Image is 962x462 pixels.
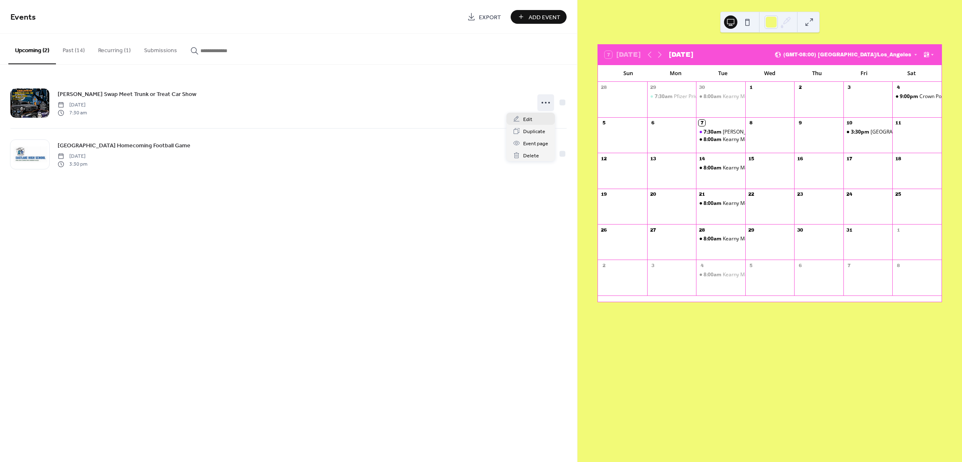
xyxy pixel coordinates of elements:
span: 3:30pm [851,129,871,136]
div: Thu [793,65,840,82]
div: Kearny Mesa [723,136,753,143]
div: 20 [650,191,656,197]
div: 15 [748,155,754,162]
span: Add Event [529,13,560,22]
a: [GEOGRAPHIC_DATA] Homecoming Football Game [58,141,190,150]
div: Kearny Mesa [696,136,745,143]
div: 4 [699,262,705,268]
span: Delete [523,151,539,160]
div: 2 [600,262,607,268]
div: Sun [605,65,652,82]
div: 24 [846,191,852,197]
div: 2 [797,84,803,91]
div: Kearny Mesa [696,271,745,278]
div: 14 [699,155,705,162]
div: 22 [748,191,754,197]
div: 5 [600,120,607,126]
div: 3 [650,262,656,268]
div: Kearny Mesa [723,271,753,278]
div: 8 [895,262,901,268]
span: 8:00am [704,200,723,207]
div: 4 [895,84,901,91]
div: Pfizer Private Event [674,93,719,100]
div: 28 [600,84,607,91]
div: 6 [797,262,803,268]
button: Recurring (1) [91,34,137,63]
div: 26 [600,227,607,233]
div: Kearny Mesa [696,200,745,207]
div: 13 [650,155,656,162]
span: (GMT-08:00) [GEOGRAPHIC_DATA]/Los_Angeles [783,52,911,57]
span: 9:00pm [900,93,919,100]
div: Pfizer Private Event [647,93,696,100]
div: Fri [840,65,888,82]
div: 18 [895,155,901,162]
span: [DATE] [58,101,87,109]
span: Event page [523,139,548,148]
button: Add Event [511,10,567,24]
div: 11 [895,120,901,126]
div: Kearny Mesa [696,235,745,242]
a: Export [461,10,507,24]
span: 7:30 am [58,109,87,116]
div: 6 [650,120,656,126]
div: 30 [797,227,803,233]
div: 12 [600,155,607,162]
div: 23 [797,191,803,197]
div: 1 [748,84,754,91]
div: Kearny Mesa [723,235,753,242]
div: Wed [746,65,793,82]
span: Edit [523,115,532,124]
span: Duplicate [523,127,545,136]
div: Kearny Mesa [723,164,753,172]
button: Upcoming (2) [8,34,56,64]
div: [PERSON_NAME] Swap Meet Trunk or Treat Car Show [723,129,847,136]
div: 8 [748,120,754,126]
span: [GEOGRAPHIC_DATA] Homecoming Football Game [58,141,190,150]
span: Export [479,13,501,22]
div: 19 [600,191,607,197]
button: Past (14) [56,34,91,63]
div: 1 [895,227,901,233]
span: 3:30 pm [58,160,87,168]
div: 29 [748,227,754,233]
div: 28 [699,227,705,233]
div: 5 [748,262,754,268]
div: Eastlake High School Homecoming Football Game [843,129,893,136]
span: 8:00am [704,164,723,172]
div: 16 [797,155,803,162]
div: 29 [650,84,656,91]
div: 21 [699,191,705,197]
span: 7:30am [704,129,723,136]
span: 8:00am [704,93,723,100]
div: Sat [888,65,935,82]
span: [DATE] [58,153,87,160]
div: Kearny Mesa [696,164,745,172]
a: [PERSON_NAME] Swap Meet Trunk or Treat Car Show [58,89,196,99]
div: Tue [699,65,746,82]
div: 7 [699,120,705,126]
div: Kobey's Swap Meet Trunk or Treat Car Show [696,129,745,136]
div: [DATE] [669,50,693,60]
span: 7:30am [655,93,674,100]
div: 27 [650,227,656,233]
div: Kearny Mesa [723,93,753,100]
span: Events [10,9,36,25]
div: 17 [846,155,852,162]
div: 9 [797,120,803,126]
span: 8:00am [704,271,723,278]
button: Submissions [137,34,184,63]
div: Mon [652,65,699,82]
span: 8:00am [704,136,723,143]
span: [PERSON_NAME] Swap Meet Trunk or Treat Car Show [58,90,196,99]
div: Kearny Mesa [723,200,753,207]
span: 8:00am [704,235,723,242]
div: 31 [846,227,852,233]
div: 3 [846,84,852,91]
div: Crown Point Motorcycle Event [892,93,942,100]
div: 30 [699,84,705,91]
div: Kearny Mesa [696,93,745,100]
div: 7 [846,262,852,268]
div: 25 [895,191,901,197]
